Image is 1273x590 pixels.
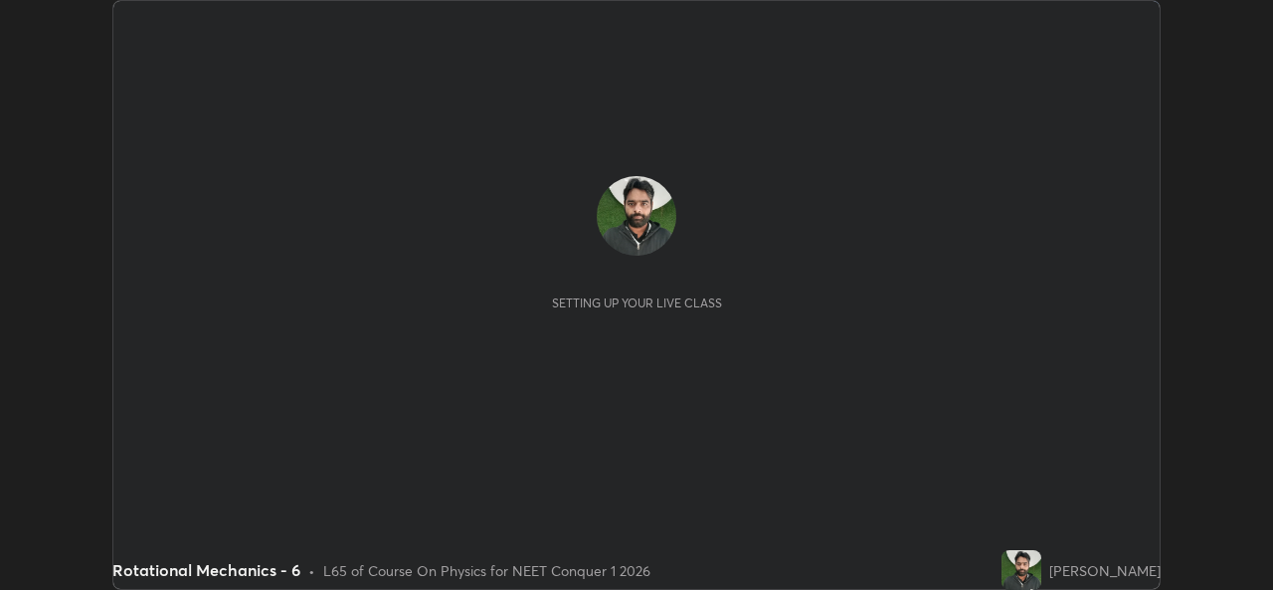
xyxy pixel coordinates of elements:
img: f126b9e1133842c0a7d50631c43ebeec.jpg [1001,550,1041,590]
div: Setting up your live class [552,295,722,310]
div: [PERSON_NAME] [1049,560,1161,581]
div: • [308,560,315,581]
div: Rotational Mechanics - 6 [112,558,300,582]
div: L65 of Course On Physics for NEET Conquer 1 2026 [323,560,650,581]
img: f126b9e1133842c0a7d50631c43ebeec.jpg [597,176,676,256]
